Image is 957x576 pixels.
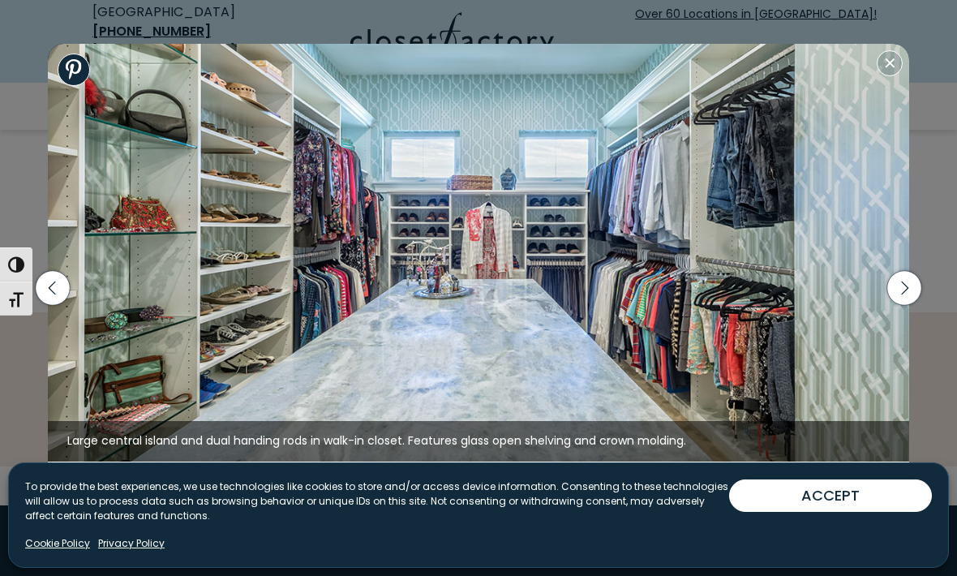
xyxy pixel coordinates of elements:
[48,421,909,462] figcaption: Large central island and dual handing rods in walk-in closet. Features glass open shelving and cr...
[98,536,165,551] a: Privacy Policy
[729,479,932,512] button: ACCEPT
[48,44,909,462] img: Large central island and dual handing rods in walk-in closet. Features glass open shelving and cr...
[58,54,90,86] a: Share to Pinterest
[877,50,903,76] button: Close modal
[25,479,729,523] p: To provide the best experiences, we use technologies like cookies to store and/or access device i...
[25,536,90,551] a: Cookie Policy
